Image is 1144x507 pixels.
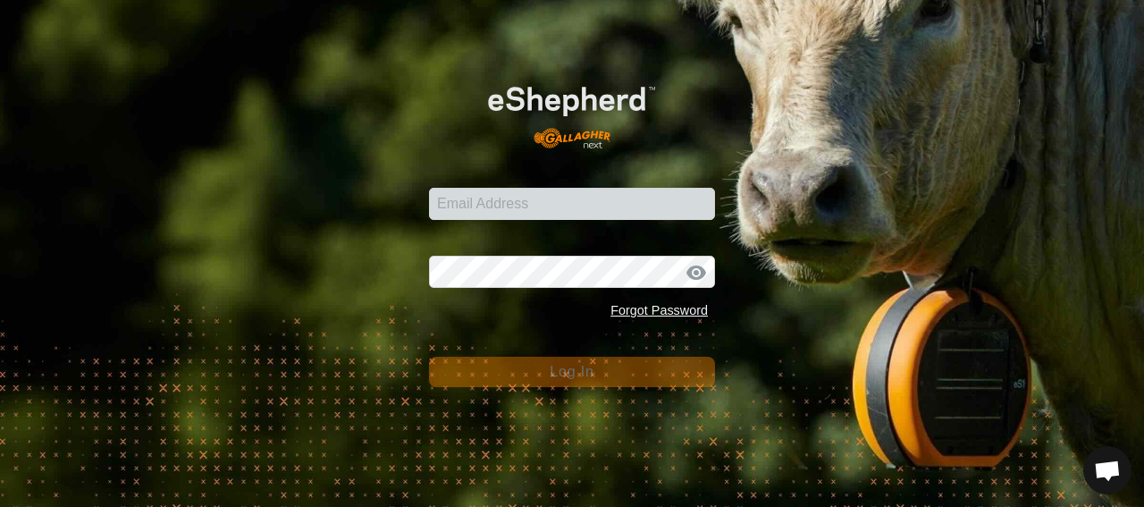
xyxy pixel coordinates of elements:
button: Log In [429,357,715,387]
input: Email Address [429,188,715,220]
a: Forgot Password [610,303,708,317]
img: E-shepherd Logo [458,63,686,160]
span: Log In [550,364,593,379]
div: Open chat [1083,446,1131,494]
